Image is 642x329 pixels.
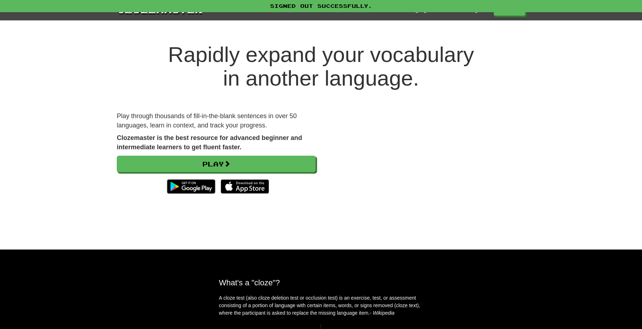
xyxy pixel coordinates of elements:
h2: What's a "cloze"? [219,278,423,287]
p: Play through thousands of fill-in-the-blank sentences in over 50 languages, learn in context, and... [117,112,316,130]
em: - Wikipedia [370,310,394,316]
img: Download_on_the_App_Store_Badge_US-UK_135x40-25178aeef6eb6b83b96f5f2d004eda3bffbb37122de64afbaef7... [221,179,269,194]
strong: Clozemaster is the best resource for advanced beginner and intermediate learners to get fluent fa... [117,134,302,151]
a: Play [117,156,316,172]
img: Get it on Google Play [163,176,219,197]
p: A cloze test (also cloze deletion test or occlusion test) is an exercise, test, or assessment con... [219,294,423,317]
